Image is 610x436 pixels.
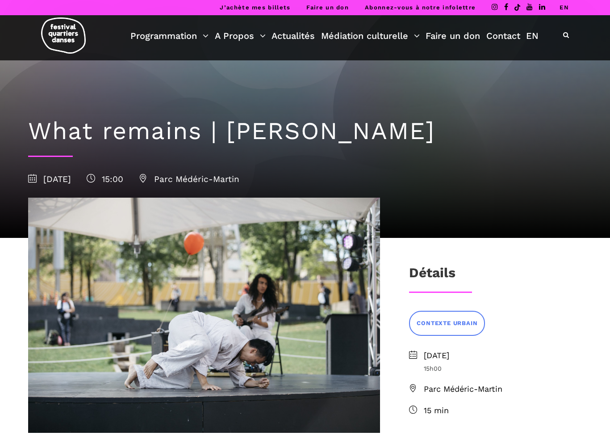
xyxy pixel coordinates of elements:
[130,28,209,43] a: Programmation
[365,4,476,11] a: Abonnez-vous à notre infolettre
[41,17,86,54] img: logo-fqd-med
[28,117,582,146] h1: What remains | [PERSON_NAME]
[215,28,266,43] a: A Propos
[272,28,315,43] a: Actualités
[426,28,480,43] a: Faire un don
[424,383,582,396] span: Parc Médéric-Martin
[87,174,123,184] span: 15:00
[424,364,582,373] span: 15h00
[306,4,349,11] a: Faire un don
[486,28,520,43] a: Contact
[409,265,455,287] h3: Détails
[424,404,582,417] span: 15 min
[321,28,420,43] a: Médiation culturelle
[28,174,71,184] span: [DATE]
[424,349,582,362] span: [DATE]
[560,4,569,11] a: EN
[526,28,539,43] a: EN
[417,319,477,328] span: CONTEXTE URBAIN
[409,311,485,335] a: CONTEXTE URBAIN
[220,4,290,11] a: J’achète mes billets
[139,174,239,184] span: Parc Médéric-Martin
